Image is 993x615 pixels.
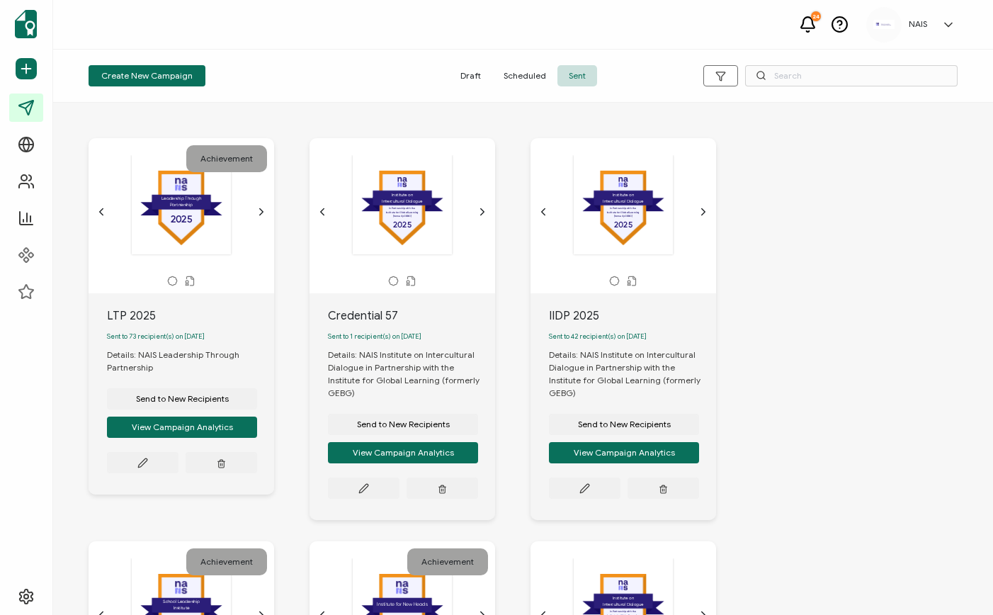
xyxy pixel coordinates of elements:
[449,65,492,86] span: Draft
[89,65,205,86] button: Create New Campaign
[811,11,821,21] div: 24
[107,417,257,438] button: View Campaign Analytics
[136,395,229,403] span: Send to New Recipients
[107,332,205,341] span: Sent to 73 recipient(s) on [DATE]
[492,65,557,86] span: Scheduled
[15,10,37,38] img: sertifier-logomark-colored.svg
[745,65,958,86] input: Search
[256,206,267,218] ion-icon: chevron forward outline
[873,20,895,29] img: faf2a24d-39ec-4551-ab2c-2d0652369908.png
[328,307,495,325] div: Credential 57
[186,548,267,575] div: Achievement
[557,65,597,86] span: Sent
[107,349,274,374] div: Details: NAIS Leadership Through Partnership
[328,332,421,341] span: Sent to 1 recipient(s) on [DATE]
[549,442,699,463] button: View Campaign Analytics
[477,206,488,218] ion-icon: chevron forward outline
[549,349,716,400] div: Details: NAIS Institute on Intercultural Dialogue in Partnership with the Institute for Global Le...
[107,307,274,325] div: LTP 2025
[698,206,709,218] ion-icon: chevron forward outline
[317,206,328,218] ion-icon: chevron back outline
[328,414,478,435] button: Send to New Recipients
[328,442,478,463] button: View Campaign Analytics
[549,307,716,325] div: IIDP 2025
[549,332,647,341] span: Sent to 42 recipient(s) on [DATE]
[328,349,495,400] div: Details: NAIS Institute on Intercultural Dialogue in Partnership with the Institute for Global Le...
[538,206,549,218] ion-icon: chevron back outline
[922,547,993,615] iframe: Chat Widget
[96,206,107,218] ion-icon: chevron back outline
[357,420,450,429] span: Send to New Recipients
[909,19,927,29] h5: NAIS
[549,414,699,435] button: Send to New Recipients
[186,145,267,172] div: Achievement
[101,72,193,80] span: Create New Campaign
[407,548,488,575] div: Achievement
[578,420,671,429] span: Send to New Recipients
[107,388,257,410] button: Send to New Recipients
